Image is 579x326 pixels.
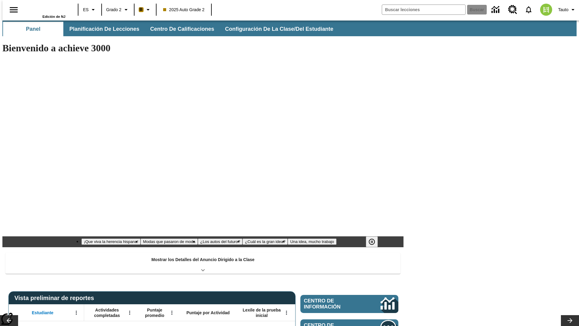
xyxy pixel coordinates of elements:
button: Diapositiva 5 Una idea, mucho trabajo [288,238,336,245]
a: Centro de recursos, Se abrirá en una pestaña nueva. [505,2,521,18]
span: Centro de información [304,298,360,310]
span: Panel [26,26,40,33]
span: Centro de calificaciones [150,26,214,33]
a: Centro de información [300,295,398,313]
button: Abrir menú [125,308,134,317]
button: Centro de calificaciones [145,22,219,36]
div: Mostrar los Detalles del Anuncio Dirigido a la Clase [5,253,400,274]
button: Configuración de la clase/del estudiante [220,22,338,36]
button: Escoja un nuevo avatar [536,2,556,18]
p: Mostrar los Detalles del Anuncio Dirigido a la Clase [151,257,255,263]
span: Grado 2 [106,7,122,13]
a: Notificaciones [521,2,536,18]
input: Buscar campo [382,5,465,14]
span: 2025 Auto Grade 2 [163,7,205,13]
span: Edición de NJ [43,15,65,18]
button: Abrir menú [282,308,291,317]
button: Panel [3,22,63,36]
a: Centro de información [488,2,505,18]
span: Actividades completadas [87,307,127,318]
div: Subbarra de navegación [2,21,577,36]
button: Diapositiva 1 ¡Que viva la herencia hispana! [81,238,141,245]
button: Abrir el menú lateral [5,1,23,19]
span: B [140,6,143,13]
h1: Bienvenido a achieve 3000 [2,43,403,54]
span: Planificación de lecciones [69,26,139,33]
div: Portada [26,2,65,18]
span: Vista preliminar de reportes [14,295,97,302]
button: Abrir menú [167,308,176,317]
button: Grado: Grado 2, Elige un grado [104,4,132,15]
img: avatar image [540,4,552,16]
span: Configuración de la clase/del estudiante [225,26,333,33]
button: Diapositiva 2 Modas que pasaron de moda [141,238,198,245]
button: Abrir menú [72,308,81,317]
button: Boost El color de la clase es anaranjado claro. Cambiar el color de la clase. [136,4,154,15]
a: Portada [26,3,65,15]
div: Subbarra de navegación [2,22,339,36]
button: Diapositiva 3 ¿Los autos del futuro? [198,238,243,245]
span: ES [83,7,89,13]
span: Puntaje por Actividad [186,310,229,315]
button: Pausar [366,236,378,247]
button: Carrusel de lecciones, seguir [561,315,579,326]
div: Pausar [366,236,384,247]
button: Lenguaje: ES, Selecciona un idioma [80,4,100,15]
button: Diapositiva 4 ¿Cuál es la gran idea? [242,238,288,245]
span: Tauto [558,7,568,13]
button: Perfil/Configuración [556,4,579,15]
button: Planificación de lecciones [65,22,144,36]
span: Estudiante [32,310,54,315]
span: Lexile de la prueba inicial [240,307,284,318]
span: Puntaje promedio [140,307,169,318]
